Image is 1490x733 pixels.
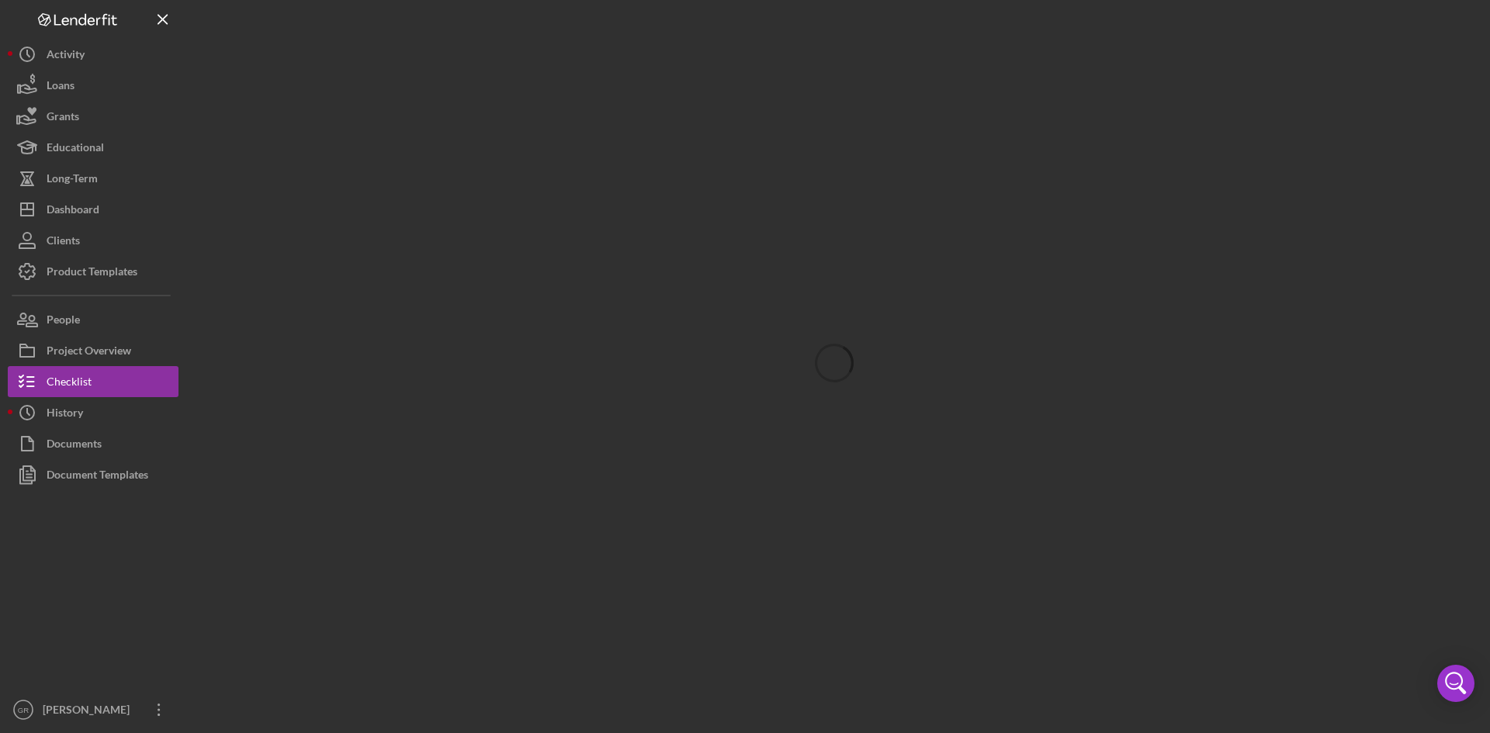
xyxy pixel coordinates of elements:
div: Checklist [47,366,92,401]
button: Educational [8,132,178,163]
button: Project Overview [8,335,178,366]
text: GR [18,706,29,714]
button: Documents [8,428,178,459]
div: Dashboard [47,194,99,229]
div: Long-Term [47,163,98,198]
button: Document Templates [8,459,178,490]
div: Grants [47,101,79,136]
button: Long-Term [8,163,178,194]
button: Grants [8,101,178,132]
div: Activity [47,39,85,74]
div: Product Templates [47,256,137,291]
div: History [47,397,83,432]
button: Dashboard [8,194,178,225]
button: People [8,304,178,335]
div: Open Intercom Messenger [1437,665,1474,702]
button: Product Templates [8,256,178,287]
div: Loans [47,70,74,105]
button: Clients [8,225,178,256]
div: People [47,304,80,339]
button: Checklist [8,366,178,397]
button: GR[PERSON_NAME] [8,694,178,725]
div: Documents [47,428,102,463]
button: Loans [8,70,178,101]
button: History [8,397,178,428]
button: Activity [8,39,178,70]
div: [PERSON_NAME] [39,694,140,729]
div: Educational [47,132,104,167]
div: Document Templates [47,459,148,494]
div: Project Overview [47,335,131,370]
div: Clients [47,225,80,260]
